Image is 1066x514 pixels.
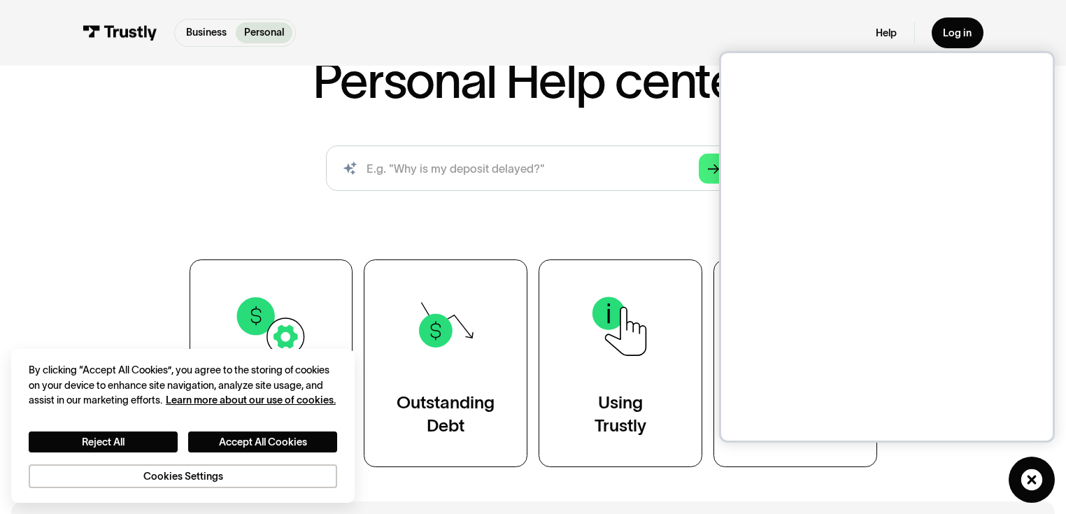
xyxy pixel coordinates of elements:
[313,55,753,106] h1: Personal Help center
[29,363,337,488] div: Privacy
[29,431,178,453] button: Reject All
[188,431,338,453] button: Accept All Cookies
[166,394,336,406] a: More information about your privacy, opens in a new tab
[876,27,897,40] a: Help
[29,363,337,408] div: By clicking “Accept All Cookies”, you agree to the storing of cookies on your device to enhance s...
[29,464,337,489] button: Cookies Settings
[397,392,495,437] div: Outstanding Debt
[595,392,646,437] div: Using Trustly
[932,17,983,48] a: Log in
[186,25,227,40] p: Business
[326,145,741,191] input: search
[236,22,293,43] a: Personal
[943,27,972,40] div: Log in
[178,22,236,43] a: Business
[244,25,284,40] p: Personal
[539,259,702,466] a: UsingTrustly
[83,25,157,41] img: Trustly Logo
[364,259,527,466] a: OutstandingDebt
[11,349,355,503] div: Cookie banner
[713,259,877,466] a: AccountManagement
[190,259,353,466] a: TransactionSupport
[326,145,741,191] form: Search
